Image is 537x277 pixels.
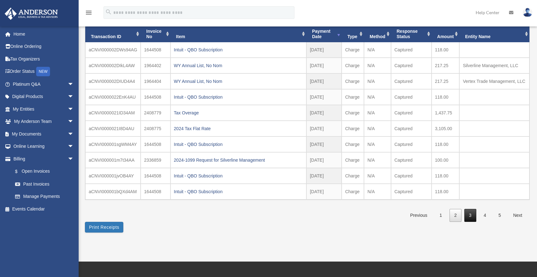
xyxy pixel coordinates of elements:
[174,171,303,180] div: Intuit - QBO Subscription
[306,184,342,199] td: [DATE]
[364,42,391,58] td: N/A
[364,73,391,89] td: N/A
[141,184,171,199] td: 1644508
[68,103,80,116] span: arrow_drop_down
[306,58,342,73] td: [DATE]
[141,42,171,58] td: 1644508
[4,203,83,215] a: Events Calendar
[174,77,303,86] div: WY Annual List, No Nom
[391,105,432,121] td: Captured
[141,168,171,184] td: 1644508
[85,26,141,43] th: Transaction ID: activate to sort column ascending
[342,184,364,199] td: Charge
[342,89,364,105] td: Charge
[306,152,342,168] td: [DATE]
[85,58,141,73] td: aCNVI000002DIkL4AW
[4,128,83,140] a: My Documentsarrow_drop_down
[85,184,141,199] td: aCNVI000001bQXd4AM
[174,124,303,133] div: 2024 Tax Flat Rate
[306,26,342,43] th: Payment Date: activate to sort column ascending
[364,168,391,184] td: N/A
[523,8,532,17] img: User Pic
[85,168,141,184] td: aCNVI000001jvOB4AY
[4,153,83,165] a: Billingarrow_drop_down
[406,209,432,222] a: Previous
[432,184,460,199] td: 118.00
[432,121,460,136] td: 3,105.00
[432,42,460,58] td: 118.00
[85,136,141,152] td: aCNVI000001sgWM4AY
[306,168,342,184] td: [DATE]
[364,121,391,136] td: N/A
[174,45,303,54] div: Intuit - QBO Subscription
[364,58,391,73] td: N/A
[4,90,83,103] a: Digital Productsarrow_drop_down
[141,152,171,168] td: 2336859
[9,178,80,190] a: Past Invoices
[364,184,391,199] td: N/A
[342,168,364,184] td: Charge
[68,128,80,141] span: arrow_drop_down
[432,89,460,105] td: 118.00
[391,73,432,89] td: Captured
[391,121,432,136] td: Captured
[432,26,460,43] th: Amount: activate to sort column ascending
[364,89,391,105] td: N/A
[306,136,342,152] td: [DATE]
[105,9,112,15] i: search
[459,26,529,43] th: Entity Name: activate to sort column ascending
[4,103,83,115] a: My Entitiesarrow_drop_down
[85,105,141,121] td: aCNVI0000021ID34AM
[391,184,432,199] td: Captured
[342,58,364,73] td: Charge
[141,26,171,43] th: Invoice No: activate to sort column ascending
[508,209,527,222] a: Next
[85,121,141,136] td: aCNVI0000021I8D4AU
[479,209,491,222] a: 4
[174,187,303,196] div: Intuit - QBO Subscription
[68,90,80,103] span: arrow_drop_down
[432,152,460,168] td: 100.00
[391,136,432,152] td: Captured
[306,89,342,105] td: [DATE]
[464,209,476,222] a: 3
[174,93,303,101] div: Intuit - QBO Subscription
[19,168,22,176] span: $
[4,140,83,153] a: Online Learningarrow_drop_down
[364,26,391,43] th: Method: activate to sort column ascending
[364,136,391,152] td: N/A
[3,8,60,20] img: Anderson Advisors Platinum Portal
[364,105,391,121] td: N/A
[68,153,80,165] span: arrow_drop_down
[391,26,432,43] th: Response Status: activate to sort column ascending
[391,58,432,73] td: Captured
[459,73,529,89] td: Vertex Trade Management, LLC
[174,140,303,149] div: Intuit - QBO Subscription
[9,165,83,178] a: $Open Invoices
[342,42,364,58] td: Charge
[85,11,92,16] a: menu
[4,65,83,78] a: Order StatusNEW
[4,28,83,40] a: Home
[342,152,364,168] td: Charge
[342,73,364,89] td: Charge
[342,121,364,136] td: Charge
[85,9,92,16] i: menu
[4,40,83,53] a: Online Ordering
[432,58,460,73] td: 217.25
[391,42,432,58] td: Captured
[85,42,141,58] td: aCNVI000002DWs94AG
[141,136,171,152] td: 1644508
[174,61,303,70] div: WY Annual List, No Nom
[85,73,141,89] td: aCNVI000002DIUD4A4
[171,26,306,43] th: Item: activate to sort column ascending
[459,58,529,73] td: Silverline Management, LLC
[306,73,342,89] td: [DATE]
[36,67,50,76] div: NEW
[364,152,391,168] td: N/A
[174,108,303,117] div: Tax Overage
[342,105,364,121] td: Charge
[494,209,506,222] a: 5
[432,105,460,121] td: 1,437.75
[435,209,447,222] a: 1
